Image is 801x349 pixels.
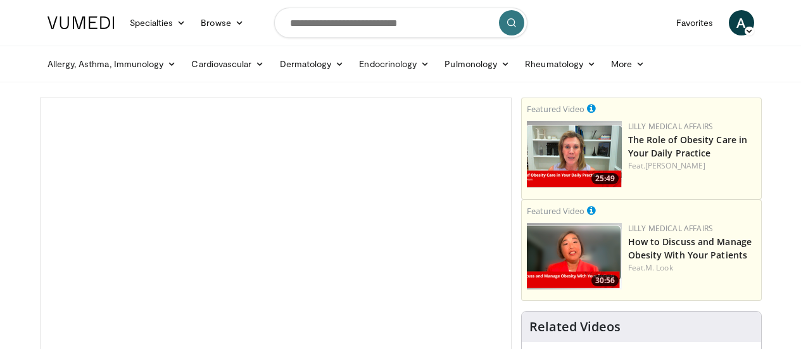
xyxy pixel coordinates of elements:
a: How to Discuss and Manage Obesity With Your Patients [628,236,752,261]
span: 30:56 [591,275,619,286]
small: Featured Video [527,205,584,217]
input: Search topics, interventions [274,8,527,38]
a: Allergy, Asthma, Immunology [40,51,184,77]
a: A [729,10,754,35]
img: VuMedi Logo [47,16,115,29]
a: 25:49 [527,121,622,187]
a: Pulmonology [437,51,517,77]
a: Specialties [122,10,194,35]
a: Browse [193,10,251,35]
small: Featured Video [527,103,584,115]
a: Rheumatology [517,51,603,77]
a: The Role of Obesity Care in Your Daily Practice [628,134,748,159]
a: Lilly Medical Affairs [628,223,714,234]
a: Endocrinology [351,51,437,77]
div: Feat. [628,160,756,172]
a: Cardiovascular [184,51,272,77]
a: Dermatology [272,51,352,77]
a: More [603,51,652,77]
a: Favorites [669,10,721,35]
a: Lilly Medical Affairs [628,121,714,132]
span: 25:49 [591,173,619,184]
a: M. Look [645,262,673,273]
img: c98a6a29-1ea0-4bd5-8cf5-4d1e188984a7.png.150x105_q85_crop-smart_upscale.png [527,223,622,289]
h4: Related Videos [529,319,621,334]
a: 30:56 [527,223,622,289]
a: [PERSON_NAME] [645,160,705,171]
div: Feat. [628,262,756,274]
img: e1208b6b-349f-4914-9dd7-f97803bdbf1d.png.150x105_q85_crop-smart_upscale.png [527,121,622,187]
